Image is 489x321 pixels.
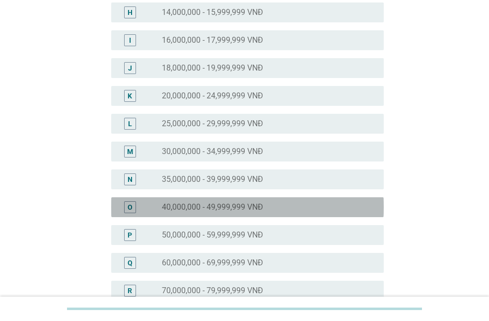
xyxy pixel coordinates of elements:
[128,7,133,17] div: H
[162,174,263,184] label: 35,000,000 - 39,999,999 VNĐ
[128,202,133,212] div: O
[128,63,132,73] div: J
[162,119,263,129] label: 25,000,000 - 29,999,999 VNĐ
[162,63,263,73] label: 18,000,000 - 19,999,999 VNĐ
[162,230,263,240] label: 50,000,000 - 59,999,999 VNĐ
[162,35,263,45] label: 16,000,000 - 17,999,999 VNĐ
[128,90,132,101] div: K
[128,118,132,129] div: L
[128,257,133,268] div: Q
[128,174,133,184] div: N
[127,146,133,157] div: M
[129,35,131,45] div: I
[162,91,263,101] label: 20,000,000 - 24,999,999 VNĐ
[128,230,132,240] div: P
[162,147,263,157] label: 30,000,000 - 34,999,999 VNĐ
[162,7,263,17] label: 14,000,000 - 15,999,999 VNĐ
[162,258,263,268] label: 60,000,000 - 69,999,999 VNĐ
[162,202,263,212] label: 40,000,000 - 49,999,999 VNĐ
[128,285,132,296] div: R
[162,286,263,296] label: 70,000,000 - 79,999,999 VNĐ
